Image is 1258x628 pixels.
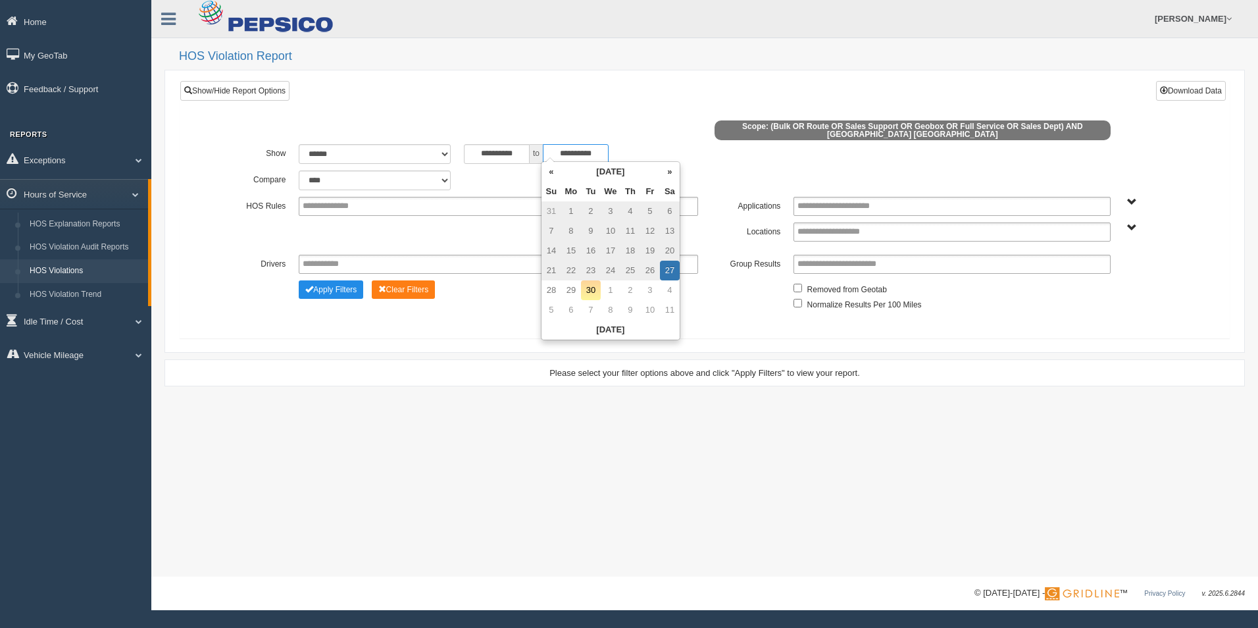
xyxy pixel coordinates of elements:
[561,241,581,261] td: 15
[660,221,680,241] td: 13
[372,280,436,299] button: Change Filter Options
[581,261,601,280] td: 23
[601,241,620,261] td: 17
[640,280,660,300] td: 3
[620,221,640,241] td: 11
[620,261,640,280] td: 25
[561,221,581,241] td: 8
[640,261,660,280] td: 26
[640,201,660,221] td: 5
[210,255,292,271] label: Drivers
[807,296,922,311] label: Normalize Results Per 100 Miles
[640,300,660,320] td: 10
[541,162,561,182] th: «
[660,241,680,261] td: 20
[24,259,148,283] a: HOS Violations
[620,182,640,201] th: Th
[541,241,561,261] td: 14
[581,300,601,320] td: 7
[601,221,620,241] td: 10
[180,81,289,101] a: Show/Hide Report Options
[24,236,148,259] a: HOS Violation Audit Reports
[660,162,680,182] th: »
[640,241,660,261] td: 19
[561,280,581,300] td: 29
[660,182,680,201] th: Sa
[715,120,1111,140] span: Scope: (Bulk OR Route OR Sales Support OR Geobox OR Full Service OR Sales Dept) AND [GEOGRAPHIC_D...
[660,201,680,221] td: 6
[541,182,561,201] th: Su
[541,221,561,241] td: 7
[541,300,561,320] td: 5
[640,221,660,241] td: 12
[705,197,787,213] label: Applications
[541,280,561,300] td: 28
[530,144,543,164] span: to
[620,201,640,221] td: 4
[807,280,887,296] label: Removed from Geotab
[620,300,640,320] td: 9
[640,182,660,201] th: Fr
[299,280,363,299] button: Change Filter Options
[541,320,680,340] th: [DATE]
[581,221,601,241] td: 9
[541,261,561,280] td: 21
[1144,590,1185,597] a: Privacy Policy
[581,241,601,261] td: 16
[974,587,1245,600] div: © [DATE]-[DATE] - ™
[601,201,620,221] td: 3
[541,201,561,221] td: 31
[561,300,581,320] td: 6
[705,222,787,238] label: Locations
[210,144,292,160] label: Show
[561,162,660,182] th: [DATE]
[660,300,680,320] td: 11
[660,261,680,280] td: 27
[705,255,787,271] label: Group Results
[660,280,680,300] td: 4
[1202,590,1245,597] span: v. 2025.6.2844
[601,280,620,300] td: 1
[581,280,601,300] td: 30
[581,201,601,221] td: 2
[601,300,620,320] td: 8
[176,367,1233,379] div: Please select your filter options above and click "Apply Filters" to view your report.
[601,182,620,201] th: We
[620,241,640,261] td: 18
[24,283,148,307] a: HOS Violation Trend
[561,201,581,221] td: 1
[1045,587,1119,600] img: Gridline
[561,182,581,201] th: Mo
[1156,81,1226,101] button: Download Data
[620,280,640,300] td: 2
[561,261,581,280] td: 22
[24,213,148,236] a: HOS Explanation Reports
[601,261,620,280] td: 24
[210,197,292,213] label: HOS Rules
[581,182,601,201] th: Tu
[210,170,292,186] label: Compare
[179,50,1245,63] h2: HOS Violation Report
